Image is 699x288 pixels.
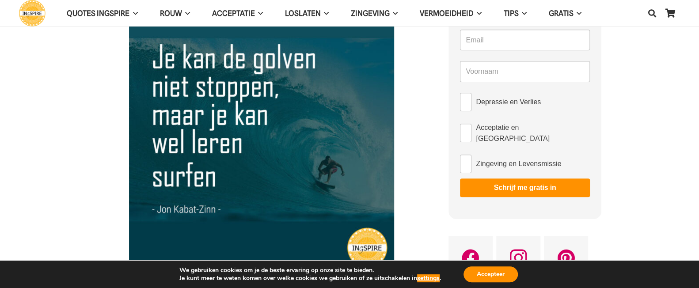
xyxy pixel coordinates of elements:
[544,236,588,280] a: Pinterest
[129,2,137,24] span: QUOTES INGSPIRE Menu
[574,2,581,24] span: GRATIS Menu
[179,266,441,274] p: We gebruiken cookies om je de beste ervaring op onze site te bieden.
[448,236,493,280] a: Facebook
[492,2,537,25] a: TIPSTIPS Menu
[321,2,329,24] span: Loslaten Menu
[390,2,398,24] span: Zingeving Menu
[503,9,518,18] span: TIPS
[56,2,148,25] a: QUOTES INGSPIREQUOTES INGSPIRE Menu
[476,96,541,107] span: Depressie en Verlies
[476,158,561,169] span: Zingeving en Levensmissie
[148,2,201,25] a: ROUWROUW Menu
[643,2,661,24] a: Zoeken
[340,2,409,25] a: ZingevingZingeving Menu
[182,2,190,24] span: ROUW Menu
[212,9,255,18] span: Acceptatie
[420,9,473,18] span: VERMOEIDHEID
[460,93,471,111] input: Depressie en Verlies
[496,236,540,280] a: Instagram
[201,2,274,25] a: AcceptatieAcceptatie Menu
[460,30,589,51] input: Email
[538,2,593,25] a: GRATISGRATIS Menu
[417,274,440,282] button: settings
[179,274,441,282] p: Je kunt meer te weten komen over welke cookies we gebruiken of ze uitschakelen in .
[476,122,589,144] span: Acceptatie en [GEOGRAPHIC_DATA]
[285,9,321,18] span: Loslaten
[255,2,263,24] span: Acceptatie Menu
[460,61,589,82] input: Voornaam
[160,9,182,18] span: ROUW
[463,266,518,282] button: Accepteer
[409,2,492,25] a: VERMOEIDHEIDVERMOEIDHEID Menu
[473,2,481,24] span: VERMOEIDHEID Menu
[460,155,471,173] input: Zingeving en Levensmissie
[274,2,340,25] a: LoslatenLoslaten Menu
[460,124,471,142] input: Acceptatie en [GEOGRAPHIC_DATA]
[549,9,574,18] span: GRATIS
[460,178,589,197] button: Schrijf me gratis in
[518,2,526,24] span: TIPS Menu
[67,9,129,18] span: QUOTES INGSPIRE
[129,8,394,273] img: Wijsheid: Je kan de golven niet stoppen, maar je kan wel leren surfen ingspire
[351,9,390,18] span: Zingeving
